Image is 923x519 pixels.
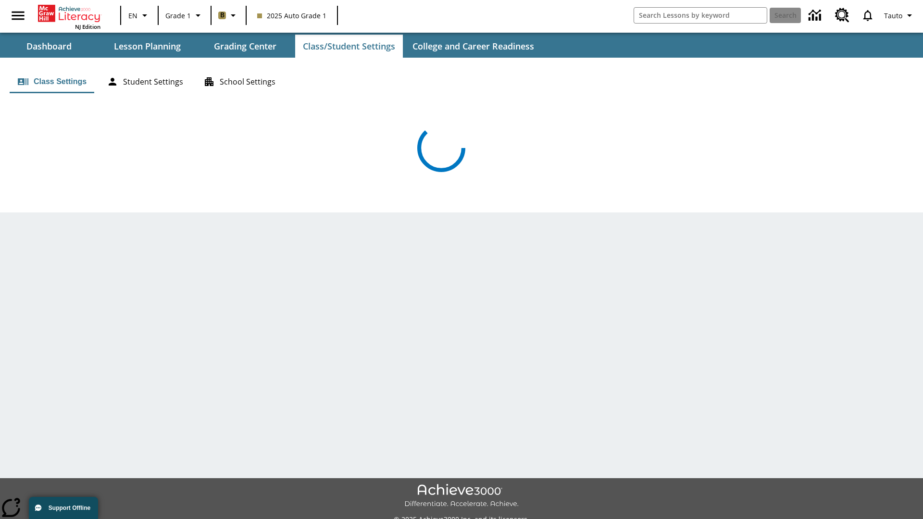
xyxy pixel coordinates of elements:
button: Profile/Settings [880,7,919,24]
button: College and Career Readiness [405,35,542,58]
button: Dashboard [1,35,97,58]
span: Support Offline [49,505,90,511]
span: NJ Edition [75,23,100,30]
button: Class/Student Settings [295,35,403,58]
button: Class Settings [10,70,94,93]
div: Class/Student Settings [10,70,913,93]
button: Support Offline [29,497,98,519]
img: Achieve3000 Differentiate Accelerate Achieve [404,484,519,508]
a: Home [38,4,100,23]
button: Lesson Planning [99,35,195,58]
span: Tauto [884,11,902,21]
a: Notifications [855,3,880,28]
button: Language: EN, Select a language [124,7,155,24]
span: 2025 Auto Grade 1 [257,11,326,21]
div: Home [38,3,100,30]
a: Resource Center, Will open in new tab [829,2,855,28]
button: Boost Class color is light brown. Change class color [214,7,243,24]
button: School Settings [196,70,283,93]
button: Open side menu [4,1,32,30]
span: EN [128,11,137,21]
button: Grade: Grade 1, Select a grade [162,7,208,24]
button: Student Settings [99,70,191,93]
span: B [220,9,225,21]
a: Data Center [803,2,829,29]
input: search field [634,8,767,23]
button: Grading Center [197,35,293,58]
span: Grade 1 [165,11,191,21]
